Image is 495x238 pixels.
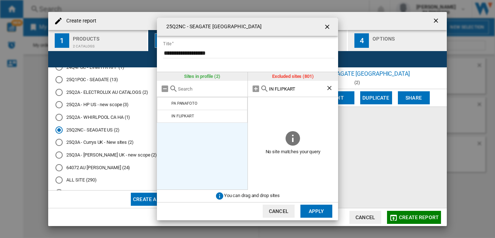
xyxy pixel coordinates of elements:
div: Sites in profile (2) [157,72,247,81]
button: getI18NText('BUTTONS.CLOSE_DIALOG') [321,20,335,34]
button: Apply [300,205,332,218]
input: Search [269,86,326,92]
div: IN FLIPKART [171,114,194,118]
div: Excluded sites (801) [248,72,338,81]
md-icon: Remove all [161,84,169,93]
span: You can drag and drop sites [224,193,280,198]
ng-md-icon: getI18NText('BUTTONS.CLOSE_DIALOG') [324,23,332,32]
ng-md-icon: Clear search [326,84,334,93]
button: Cancel [263,205,295,218]
h4: 25Q2NC - SEAGATE [GEOGRAPHIC_DATA] [163,23,262,30]
div: PA PANAFOTO [171,101,197,106]
md-icon: Add all [251,84,260,93]
span: No site matches your query [248,147,338,158]
input: Search [178,86,244,92]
